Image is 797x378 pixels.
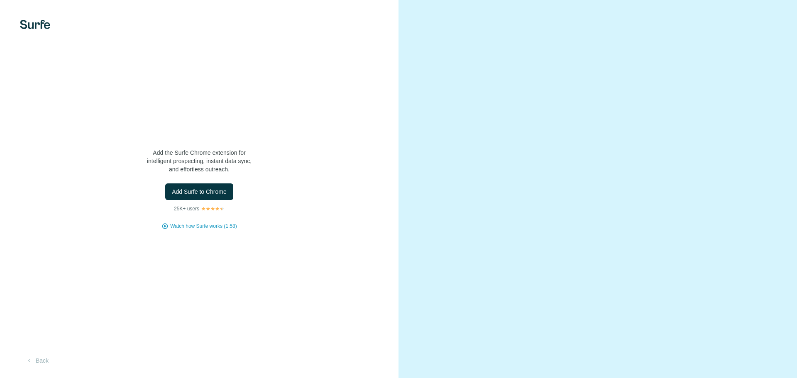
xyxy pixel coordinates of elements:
[172,188,227,196] span: Add Surfe to Chrome
[201,206,225,211] img: Rating Stars
[20,353,54,368] button: Back
[116,109,282,142] h1: Let’s bring Surfe to your LinkedIn
[174,205,199,212] p: 25K+ users
[170,222,237,230] button: Watch how Surfe works (1:58)
[20,20,50,29] img: Surfe's logo
[116,149,282,173] p: Add the Surfe Chrome extension for intelligent prospecting, instant data sync, and effortless out...
[165,183,233,200] button: Add Surfe to Chrome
